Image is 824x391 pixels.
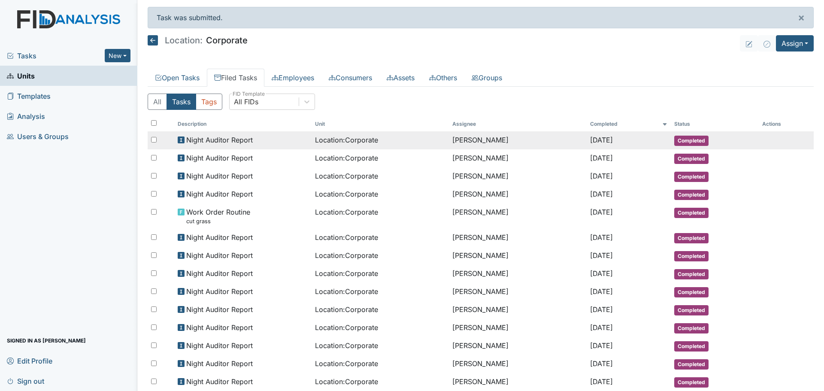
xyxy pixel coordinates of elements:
[674,305,709,315] span: Completed
[151,120,157,126] input: Toggle All Rows Selected
[590,172,613,180] span: [DATE]
[674,172,709,182] span: Completed
[186,304,253,315] span: Night Auditor Report
[186,286,253,297] span: Night Auditor Report
[186,376,253,387] span: Night Auditor Report
[312,117,449,131] th: Toggle SortBy
[674,190,709,200] span: Completed
[590,251,613,260] span: [DATE]
[674,359,709,370] span: Completed
[186,135,253,145] span: Night Auditor Report
[798,11,805,24] span: ×
[7,69,35,82] span: Units
[776,35,814,52] button: Assign
[315,376,378,387] span: Location : Corporate
[186,217,250,225] small: cut grass
[449,247,586,265] td: [PERSON_NAME]
[315,189,378,199] span: Location : Corporate
[674,233,709,243] span: Completed
[379,69,422,87] a: Assets
[449,185,586,203] td: [PERSON_NAME]
[7,334,86,347] span: Signed in as [PERSON_NAME]
[449,319,586,337] td: [PERSON_NAME]
[449,283,586,301] td: [PERSON_NAME]
[590,190,613,198] span: [DATE]
[148,94,167,110] button: All
[590,287,613,296] span: [DATE]
[315,304,378,315] span: Location : Corporate
[186,250,253,261] span: Night Auditor Report
[590,208,613,216] span: [DATE]
[207,69,264,87] a: Filed Tasks
[7,354,52,367] span: Edit Profile
[590,377,613,386] span: [DATE]
[234,97,258,107] div: All FIDs
[321,69,379,87] a: Consumers
[671,117,759,131] th: Toggle SortBy
[315,322,378,333] span: Location : Corporate
[148,35,248,45] h5: Corporate
[674,154,709,164] span: Completed
[422,69,464,87] a: Others
[449,373,586,391] td: [PERSON_NAME]
[315,153,378,163] span: Location : Corporate
[590,154,613,162] span: [DATE]
[315,232,378,242] span: Location : Corporate
[449,167,586,185] td: [PERSON_NAME]
[674,341,709,352] span: Completed
[315,340,378,351] span: Location : Corporate
[148,69,207,87] a: Open Tasks
[315,286,378,297] span: Location : Corporate
[587,117,671,131] th: Toggle SortBy
[315,171,378,181] span: Location : Corporate
[264,69,321,87] a: Employees
[186,207,250,225] span: Work Order Routine cut grass
[7,130,69,143] span: Users & Groups
[167,94,196,110] button: Tasks
[186,153,253,163] span: Night Auditor Report
[590,341,613,350] span: [DATE]
[759,117,802,131] th: Actions
[7,109,45,123] span: Analysis
[148,7,814,28] div: Task was submitted.
[449,355,586,373] td: [PERSON_NAME]
[7,374,44,388] span: Sign out
[590,323,613,332] span: [DATE]
[674,269,709,279] span: Completed
[674,136,709,146] span: Completed
[315,207,378,217] span: Location : Corporate
[315,250,378,261] span: Location : Corporate
[148,94,222,110] div: Type filter
[105,49,130,62] button: New
[674,323,709,333] span: Completed
[590,136,613,144] span: [DATE]
[449,203,586,229] td: [PERSON_NAME]
[449,229,586,247] td: [PERSON_NAME]
[186,171,253,181] span: Night Auditor Report
[789,7,813,28] button: ×
[186,322,253,333] span: Night Auditor Report
[186,268,253,279] span: Night Auditor Report
[315,135,378,145] span: Location : Corporate
[174,117,312,131] th: Toggle SortBy
[674,377,709,388] span: Completed
[449,265,586,283] td: [PERSON_NAME]
[590,233,613,242] span: [DATE]
[590,359,613,368] span: [DATE]
[449,131,586,149] td: [PERSON_NAME]
[315,358,378,369] span: Location : Corporate
[186,358,253,369] span: Night Auditor Report
[449,337,586,355] td: [PERSON_NAME]
[674,208,709,218] span: Completed
[186,340,253,351] span: Night Auditor Report
[674,251,709,261] span: Completed
[449,149,586,167] td: [PERSON_NAME]
[590,305,613,314] span: [DATE]
[315,268,378,279] span: Location : Corporate
[674,287,709,297] span: Completed
[186,189,253,199] span: Night Auditor Report
[7,51,105,61] a: Tasks
[464,69,509,87] a: Groups
[196,94,222,110] button: Tags
[449,301,586,319] td: [PERSON_NAME]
